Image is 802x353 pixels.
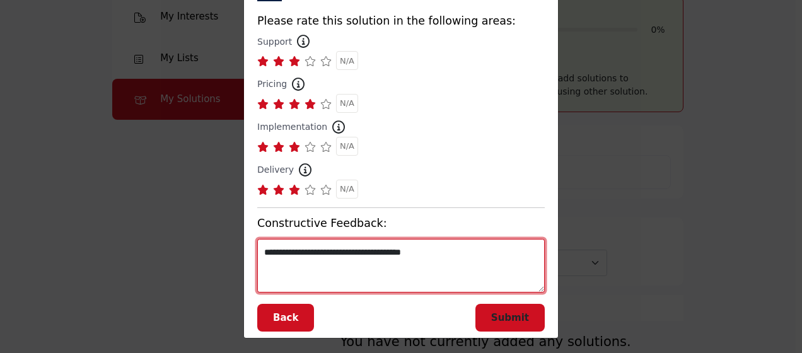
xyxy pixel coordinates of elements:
[257,14,545,28] h5: Please rate this solution in the following areas:
[257,165,294,175] h6: How would you rate their delivery?
[475,304,545,332] button: Submit
[491,312,529,323] span: Submit
[340,56,354,66] span: N/A
[340,184,354,194] span: N/A
[257,304,314,332] button: Back
[340,98,354,108] span: N/A
[273,312,298,323] span: Back
[340,141,354,151] span: N/A
[257,79,287,90] h6: How would you rate their pricing?
[257,217,545,230] h5: Constructive Feedback:
[297,41,310,42] i: How would you rate their support?
[257,122,327,132] h6: How would you rate their implementation?
[257,37,292,47] h6: How would you rate their support?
